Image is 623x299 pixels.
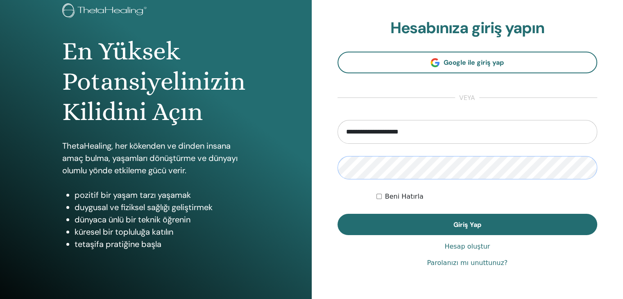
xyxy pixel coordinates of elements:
[385,192,424,202] label: Beni Hatırla
[62,36,249,127] h1: En Yüksek Potansiyelinizin Kilidini Açın
[376,192,597,202] div: Keep me authenticated indefinitely or until I manually logout
[338,19,598,38] h2: Hesabınıza giriş yapın
[75,213,249,226] li: dünyaca ünlü bir teknik öğrenin
[455,93,479,103] span: veya
[427,258,507,268] a: Parolanızı mı unuttunuz?
[75,189,249,201] li: pozitif bir yaşam tarzı yaşamak
[444,58,504,67] span: Google ile giriş yap
[75,238,249,250] li: tetaşifa pratiğine başla
[62,140,249,177] p: ThetaHealing, her kökenden ve dinden insana amaç bulma, yaşamları dönüştürme ve dünyayı olumlu yö...
[75,201,249,213] li: duygusal ve fiziksel sağlığı geliştirmek
[338,52,598,73] a: Google ile giriş yap
[338,214,598,235] button: Giriş Yap
[453,220,481,229] span: Giriş Yap
[75,226,249,238] li: küresel bir topluluğa katılın
[444,242,490,251] a: Hesap oluştur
